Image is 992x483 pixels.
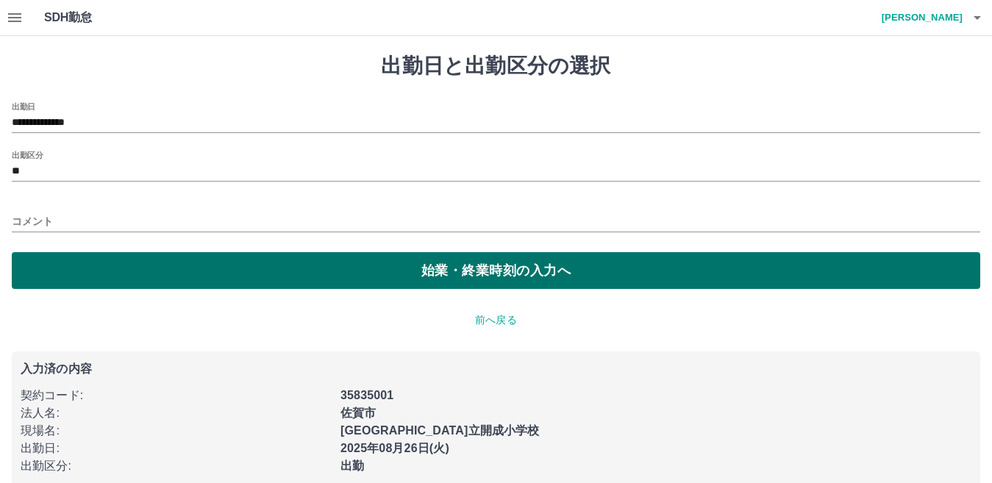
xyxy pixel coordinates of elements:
[340,407,376,419] b: 佐賀市
[21,363,971,375] p: 入力済の内容
[12,252,980,289] button: 始業・終業時刻の入力へ
[340,459,364,472] b: 出勤
[12,149,43,160] label: 出勤区分
[21,440,332,457] p: 出勤日 :
[21,404,332,422] p: 法人名 :
[12,312,980,328] p: 前へ戻る
[21,387,332,404] p: 契約コード :
[340,424,539,437] b: [GEOGRAPHIC_DATA]立開成小学校
[21,422,332,440] p: 現場名 :
[12,54,980,79] h1: 出勤日と出勤区分の選択
[12,101,35,112] label: 出勤日
[21,457,332,475] p: 出勤区分 :
[340,389,393,401] b: 35835001
[340,442,449,454] b: 2025年08月26日(火)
